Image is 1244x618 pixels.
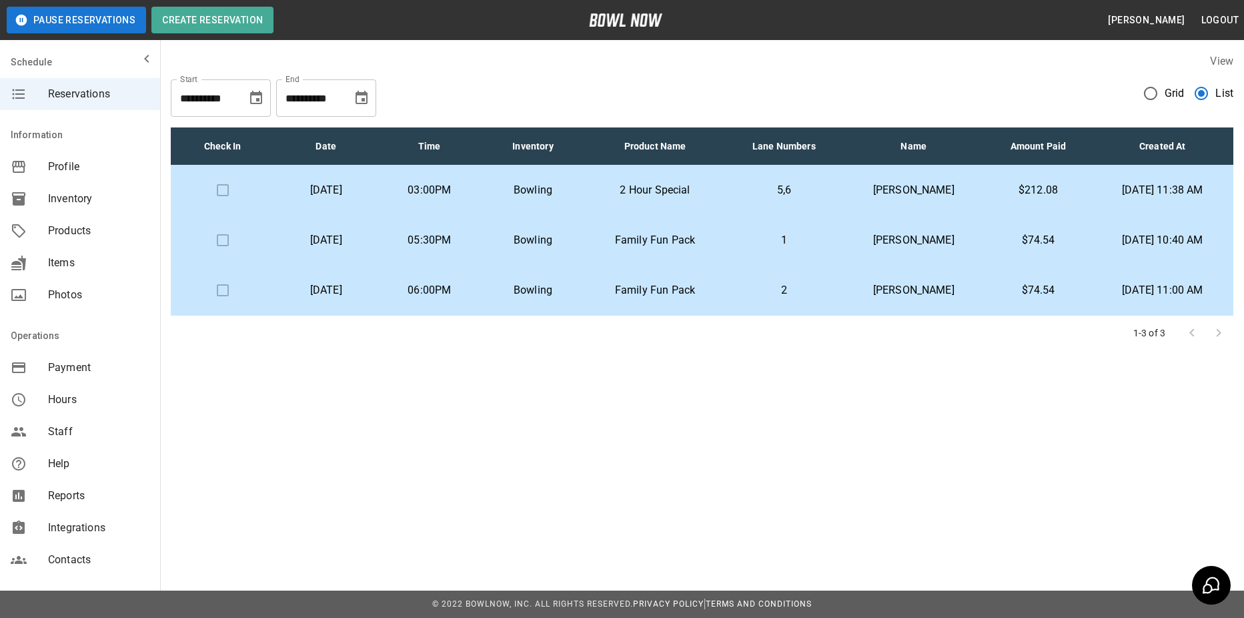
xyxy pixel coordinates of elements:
p: $74.54 [995,232,1081,248]
p: [PERSON_NAME] [853,282,974,298]
span: Photos [48,287,149,303]
button: Pause Reservations [7,7,146,33]
p: 1 [736,232,832,248]
th: Date [274,127,378,166]
p: [DATE] [285,232,367,248]
p: [DATE] 11:38 AM [1103,182,1223,198]
p: 05:30PM [388,232,470,248]
p: [DATE] [285,282,367,298]
button: Choose date, selected date is Oct 14, 2025 [348,85,375,111]
span: Reports [48,488,149,504]
p: 06:00PM [388,282,470,298]
p: 5,6 [736,182,832,198]
th: Product Name [585,127,726,166]
p: [DATE] [285,182,367,198]
p: Bowling [492,282,574,298]
span: List [1215,85,1233,101]
span: Help [48,456,149,472]
span: Products [48,223,149,239]
label: View [1210,55,1233,67]
th: Time [378,127,481,166]
span: Profile [48,159,149,175]
span: Integrations [48,520,149,536]
th: Created At [1092,127,1233,166]
button: [PERSON_NAME] [1103,8,1190,33]
a: Privacy Policy [633,599,704,609]
th: Lane Numbers [725,127,842,166]
span: Staff [48,424,149,440]
span: © 2022 BowlNow, Inc. All Rights Reserved. [432,599,633,609]
span: Contacts [48,552,149,568]
span: Hours [48,392,149,408]
th: Check In [171,127,274,166]
img: logo [589,13,662,27]
span: Payment [48,360,149,376]
th: Name [842,127,985,166]
button: Create Reservation [151,7,273,33]
p: 2 [736,282,832,298]
th: Amount Paid [985,127,1091,166]
span: Items [48,255,149,271]
p: [DATE] 11:00 AM [1103,282,1223,298]
p: 03:00PM [388,182,470,198]
p: Family Fun Pack [596,282,715,298]
p: $74.54 [995,282,1081,298]
button: Logout [1196,8,1244,33]
span: Inventory [48,191,149,207]
span: Grid [1165,85,1185,101]
p: [PERSON_NAME] [853,232,974,248]
button: Choose date, selected date is Sep 14, 2025 [243,85,269,111]
p: 1-3 of 3 [1133,326,1165,340]
p: Bowling [492,182,574,198]
p: [PERSON_NAME] [853,182,974,198]
p: $212.08 [995,182,1081,198]
p: Family Fun Pack [596,232,715,248]
p: [DATE] 10:40 AM [1103,232,1223,248]
p: 2 Hour Special [596,182,715,198]
p: Bowling [492,232,574,248]
th: Inventory [481,127,584,166]
a: Terms and Conditions [706,599,812,609]
span: Reservations [48,86,149,102]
